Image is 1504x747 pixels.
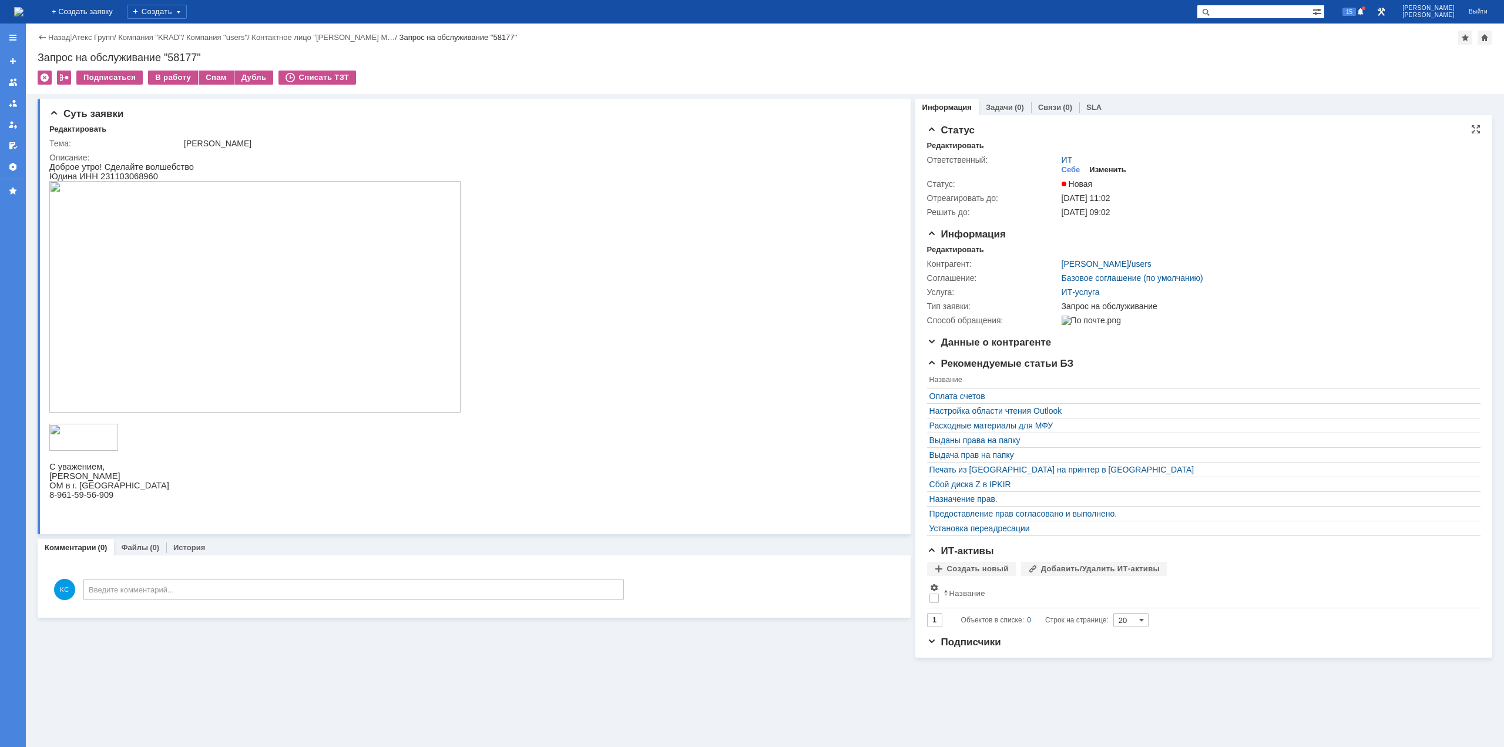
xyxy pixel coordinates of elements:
[927,125,975,136] span: Статус
[986,103,1013,112] a: Задачи
[1062,207,1110,217] span: [DATE] 09:02
[1458,31,1472,45] div: Добавить в избранное
[4,73,22,92] a: Заявки на командах
[173,543,205,552] a: История
[1312,5,1324,16] span: Расширенный поиск
[929,509,1472,518] a: Предоставление прав согласовано и выполнено.
[1062,273,1203,283] a: Базовое соглашение (по умолчанию)
[927,155,1059,165] div: Ответственный:
[1374,5,1388,19] a: Перейти в интерфейс администратора
[941,581,1475,608] th: Название
[1015,103,1024,112] div: (0)
[927,273,1059,283] div: Соглашение:
[4,136,22,155] a: Мои согласования
[1038,103,1061,112] a: Связи
[927,637,1001,648] span: Подписчики
[922,103,972,112] a: Информация
[1062,155,1073,165] a: ИТ
[1062,302,1473,311] div: Запрос на обслуживание
[949,589,985,598] div: Название
[927,179,1059,189] div: Статус:
[929,406,1472,416] a: Настройка области чтения Outlook
[929,391,1472,401] a: Оплата счетов
[72,33,114,42] a: Атекс Групп
[127,5,187,19] div: Создать
[1132,259,1151,269] a: users
[927,141,984,150] div: Редактировать
[929,450,1472,460] a: Выдача прав на папку
[927,245,984,254] div: Редактировать
[251,33,399,42] div: /
[929,465,1472,474] a: Печать из [GEOGRAPHIC_DATA] на принтер в [GEOGRAPHIC_DATA]
[49,108,123,119] span: Суть заявки
[48,33,70,42] a: Назад
[1062,287,1100,297] a: ИТ-услуга
[1089,165,1126,175] div: Изменить
[927,545,994,557] span: ИТ-активы
[927,259,1059,269] div: Контрагент:
[4,94,22,113] a: Заявки в моей ответственности
[118,33,186,42] div: /
[38,71,52,85] div: Удалить
[98,543,108,552] div: (0)
[927,207,1059,217] div: Решить до:
[251,33,395,42] a: Контактное лицо "[PERSON_NAME] М…
[961,616,1024,624] span: Объектов в списке:
[38,52,1492,63] div: Запрос на обслуживание "58177"
[929,421,1472,430] a: Расходные материалы для МФУ
[927,337,1052,348] span: Данные о контрагенте
[1062,259,1129,269] a: [PERSON_NAME]
[49,125,106,134] div: Редактировать
[927,316,1059,325] div: Способ обращения:
[1402,5,1455,12] span: [PERSON_NAME]
[1062,259,1151,269] div: /
[49,153,892,162] div: Описание:
[929,436,1472,445] a: Выданы права на папку
[118,33,182,42] a: Компания "KRAD"
[927,302,1059,311] div: Тип заявки:
[929,524,1472,533] a: Установка переадресации
[399,33,518,42] div: Запрос на обслуживание "58177"
[57,71,71,85] div: Работа с массовостью
[927,229,1006,240] span: Информация
[927,193,1059,203] div: Отреагировать до:
[1342,8,1356,16] span: 15
[70,32,72,41] div: |
[927,373,1475,389] th: Название
[45,543,96,552] a: Комментарии
[1062,165,1080,175] div: Себе
[1062,179,1093,189] span: Новая
[927,287,1059,297] div: Услуга:
[1062,316,1121,325] img: По почте.png
[1062,193,1110,203] span: [DATE] 11:02
[186,33,251,42] div: /
[49,139,182,148] div: Тема:
[1027,613,1031,627] div: 0
[927,358,1074,369] span: Рекомендуемые статьи БЗ
[14,7,23,16] a: Перейти на домашнюю страницу
[929,480,1472,489] a: Сбой диска Z в IPKIR
[1478,31,1492,45] div: Сделать домашней страницей
[961,613,1109,627] i: Строк на странице:
[14,7,23,16] img: logo
[54,579,75,600] span: КС
[72,33,119,42] div: /
[121,543,148,552] a: Файлы
[186,33,247,42] a: Компания "users"
[150,543,159,552] div: (0)
[1086,103,1102,112] a: SLA
[4,115,22,134] a: Мои заявки
[1063,103,1072,112] div: (0)
[929,494,1472,504] a: Назначение прав.
[1471,125,1480,134] div: На всю страницу
[929,583,939,592] span: Настройки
